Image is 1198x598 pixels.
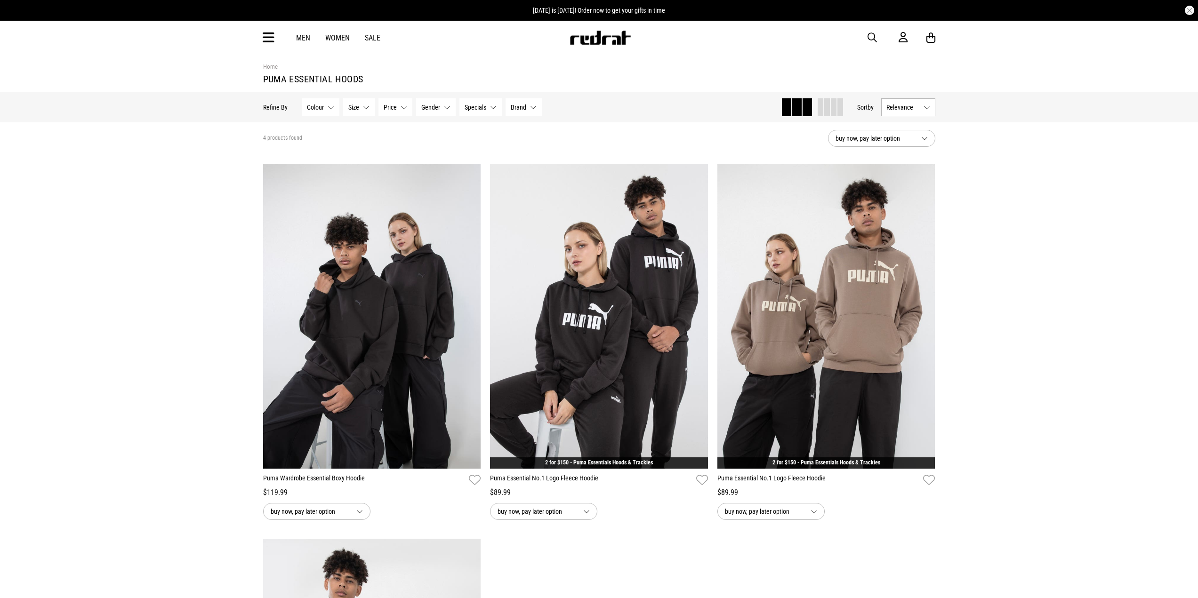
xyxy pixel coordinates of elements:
[506,98,542,116] button: Brand
[421,104,440,111] span: Gender
[836,133,914,144] span: buy now, pay later option
[384,104,397,111] span: Price
[365,33,380,42] a: Sale
[717,487,935,498] div: $89.99
[569,31,631,45] img: Redrat logo
[886,104,920,111] span: Relevance
[828,130,935,147] button: buy now, pay later option
[302,98,339,116] button: Colour
[881,98,935,116] button: Relevance
[511,104,526,111] span: Brand
[378,98,412,116] button: Price
[857,102,874,113] button: Sortby
[416,98,456,116] button: Gender
[263,63,278,70] a: Home
[348,104,359,111] span: Size
[725,506,803,517] span: buy now, pay later option
[717,164,935,469] img: Puma Essential No.1 Logo Fleece Hoodie in Brown
[490,503,597,520] button: buy now, pay later option
[490,473,692,487] a: Puma Essential No.1 Logo Fleece Hoodie
[717,503,825,520] button: buy now, pay later option
[325,33,350,42] a: Women
[307,104,324,111] span: Colour
[343,98,375,116] button: Size
[868,104,874,111] span: by
[772,459,880,466] a: 2 for $150 - Puma Essentials Hoods & Trackies
[490,164,708,469] img: Puma Essential No.1 Logo Fleece Hoodie in Black
[296,33,310,42] a: Men
[533,7,665,14] span: [DATE] is [DATE]! Order now to get your gifts in time
[263,487,481,498] div: $119.99
[498,506,576,517] span: buy now, pay later option
[490,487,708,498] div: $89.99
[271,506,349,517] span: buy now, pay later option
[459,98,502,116] button: Specials
[717,473,920,487] a: Puma Essential No.1 Logo Fleece Hoodie
[263,135,302,142] span: 4 products found
[263,104,288,111] p: Refine By
[545,459,653,466] a: 2 for $150 - Puma Essentials Hoods & Trackies
[465,104,486,111] span: Specials
[263,503,370,520] button: buy now, pay later option
[263,473,466,487] a: Puma Wardrobe Essential Boxy Hoodie
[263,164,481,469] img: Puma Wardrobe Essential Boxy Hoodie in Black
[263,73,935,85] h1: puma essential hoods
